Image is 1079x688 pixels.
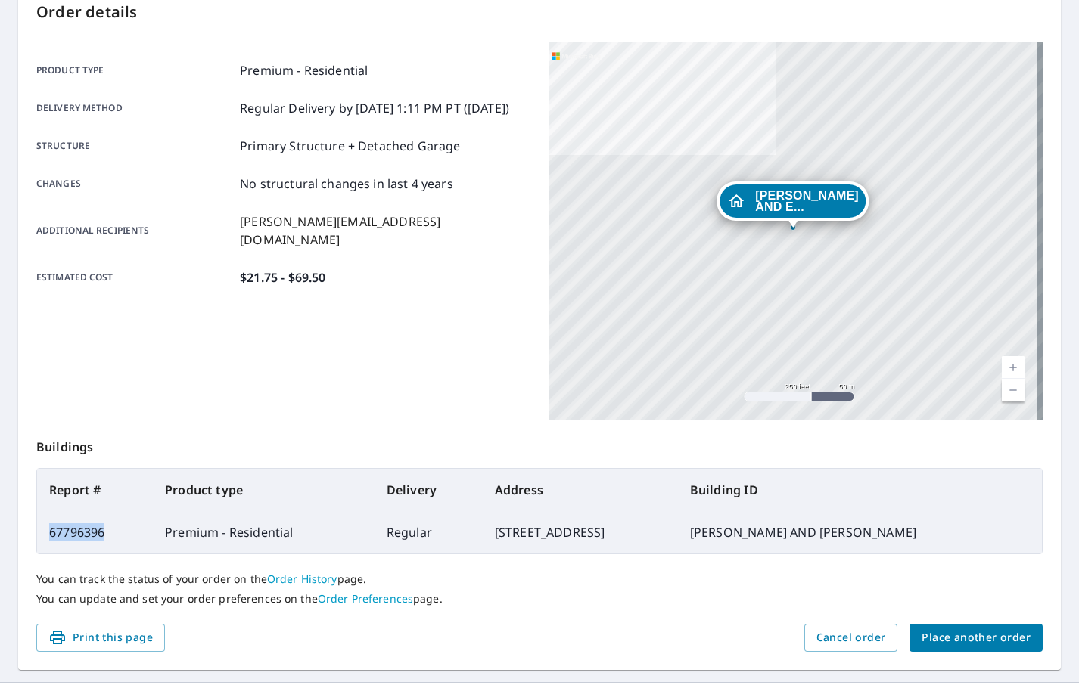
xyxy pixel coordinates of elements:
[816,628,886,647] span: Cancel order
[240,268,325,287] p: $21.75 - $69.50
[36,268,234,287] p: Estimated cost
[267,572,337,586] a: Order History
[240,99,509,117] p: Regular Delivery by [DATE] 1:11 PM PT ([DATE])
[36,212,234,249] p: Additional recipients
[717,181,869,228] div: Dropped pin, building ERIK AND ELIZABETH CHAREN, Residential property, 4255 Petrel Ct Highland, M...
[153,469,375,511] th: Product type
[240,212,530,249] p: [PERSON_NAME][EMAIL_ADDRESS][DOMAIN_NAME]
[483,469,678,511] th: Address
[36,592,1043,606] p: You can update and set your order preferences on the page.
[1002,356,1025,379] a: Current Level 17, Zoom In
[375,469,483,511] th: Delivery
[36,572,1043,586] p: You can track the status of your order on the page.
[240,137,460,155] p: Primary Structure + Detached Garage
[48,628,153,647] span: Print this page
[375,511,483,553] td: Regular
[678,469,1042,511] th: Building ID
[37,469,153,511] th: Report #
[240,175,453,193] p: No structural changes in last 4 years
[36,99,234,117] p: Delivery method
[1002,379,1025,401] a: Current Level 17, Zoom Out
[910,624,1043,652] button: Place another order
[240,61,368,79] p: Premium - Residential
[36,137,234,155] p: Structure
[36,61,234,79] p: Product type
[755,190,858,212] span: [PERSON_NAME] AND E...
[36,175,234,193] p: Changes
[153,511,375,553] td: Premium - Residential
[36,1,1043,23] p: Order details
[36,624,165,652] button: Print this page
[678,511,1042,553] td: [PERSON_NAME] AND [PERSON_NAME]
[483,511,678,553] td: [STREET_ADDRESS]
[922,628,1031,647] span: Place another order
[36,420,1043,468] p: Buildings
[37,511,153,553] td: 67796396
[318,591,413,606] a: Order Preferences
[804,624,898,652] button: Cancel order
